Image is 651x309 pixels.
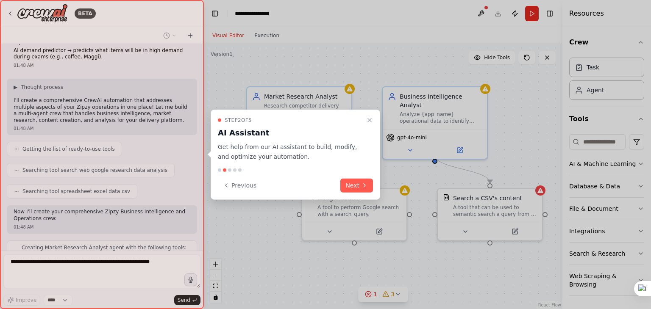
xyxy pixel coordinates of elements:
[218,127,363,139] h3: AI Assistant
[218,178,262,192] button: Previous
[209,8,221,19] button: Hide left sidebar
[340,178,373,192] button: Next
[225,117,252,124] span: Step 2 of 5
[218,142,363,162] p: Get help from our AI assistant to build, modify, and optimize your automation.
[364,115,375,125] button: Close walkthrough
